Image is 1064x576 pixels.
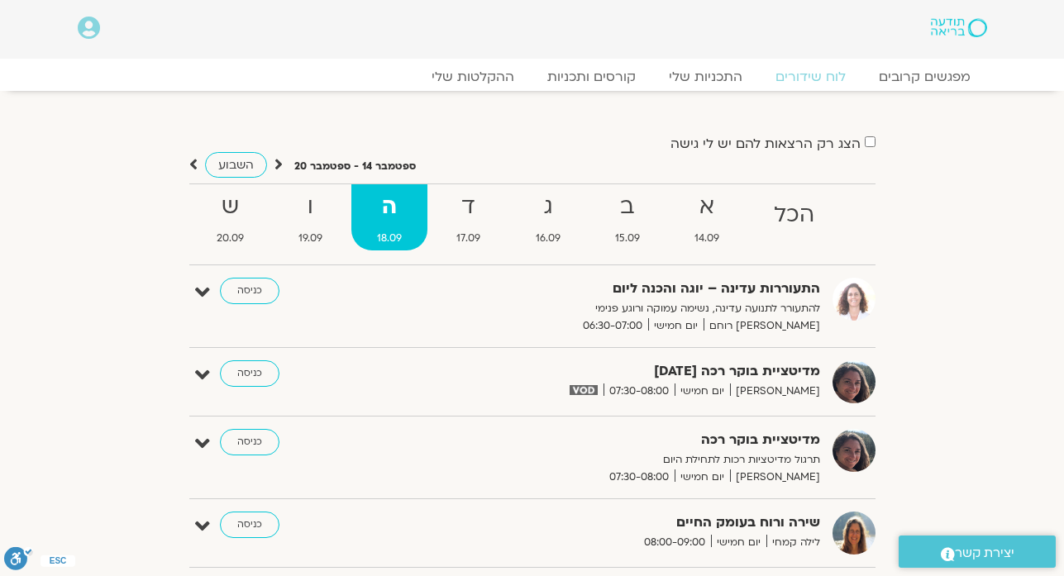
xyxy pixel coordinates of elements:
[351,184,427,250] a: ה18.09
[748,184,840,250] a: הכל
[191,184,270,250] a: ש20.09
[759,69,862,85] a: לוח שידורים
[415,278,820,300] strong: התעוררות עדינה – יוגה והכנה ליום
[730,383,820,400] span: [PERSON_NAME]
[220,278,279,304] a: כניסה
[669,188,745,226] strong: א
[431,184,506,250] a: ד17.09
[415,429,820,451] strong: מדיטציית בוקר רכה
[273,184,348,250] a: ו19.09
[862,69,987,85] a: מפגשים קרובים
[589,184,666,250] a: ב15.09
[711,534,766,551] span: יום חמישי
[351,188,427,226] strong: ה
[415,360,820,383] strong: מדיטציית בוקר רכה [DATE]
[510,230,586,247] span: 16.09
[577,317,648,335] span: 06:30-07:00
[415,300,820,317] p: להתעורר לתנועה עדינה, נשימה עמוקה ורוגע פנימי
[589,230,666,247] span: 15.09
[604,383,675,400] span: 07:30-08:00
[415,451,820,469] p: תרגול מדיטציות רכות לתחילת היום
[294,158,416,175] p: ספטמבר 14 - ספטמבר 20
[766,534,820,551] span: לילה קמחי
[431,230,506,247] span: 17.09
[273,188,348,226] strong: ו
[675,383,730,400] span: יום חמישי
[218,157,254,173] span: השבוע
[648,317,704,335] span: יום חמישי
[220,429,279,455] a: כניסה
[604,469,675,486] span: 07:30-08:00
[748,197,840,234] strong: הכל
[675,469,730,486] span: יום חמישי
[273,230,348,247] span: 19.09
[191,230,270,247] span: 20.09
[638,534,711,551] span: 08:00-09:00
[510,188,586,226] strong: ג
[670,136,861,151] label: הצג רק הרצאות להם יש לי גישה
[415,69,531,85] a: ההקלטות שלי
[955,542,1014,564] span: יצירת קשר
[704,317,820,335] span: [PERSON_NAME] רוחם
[220,512,279,538] a: כניסה
[570,385,597,395] img: vodicon
[351,230,427,247] span: 18.09
[669,230,745,247] span: 14.09
[669,184,745,250] a: א14.09
[191,188,270,226] strong: ש
[730,469,820,486] span: [PERSON_NAME]
[205,152,267,178] a: השבוע
[220,360,279,387] a: כניסה
[899,536,1056,568] a: יצירת קשר
[652,69,759,85] a: התכניות שלי
[415,512,820,534] strong: שירה ורוח בעומק החיים
[531,69,652,85] a: קורסים ותכניות
[431,188,506,226] strong: ד
[78,69,987,85] nav: Menu
[589,188,666,226] strong: ב
[510,184,586,250] a: ג16.09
